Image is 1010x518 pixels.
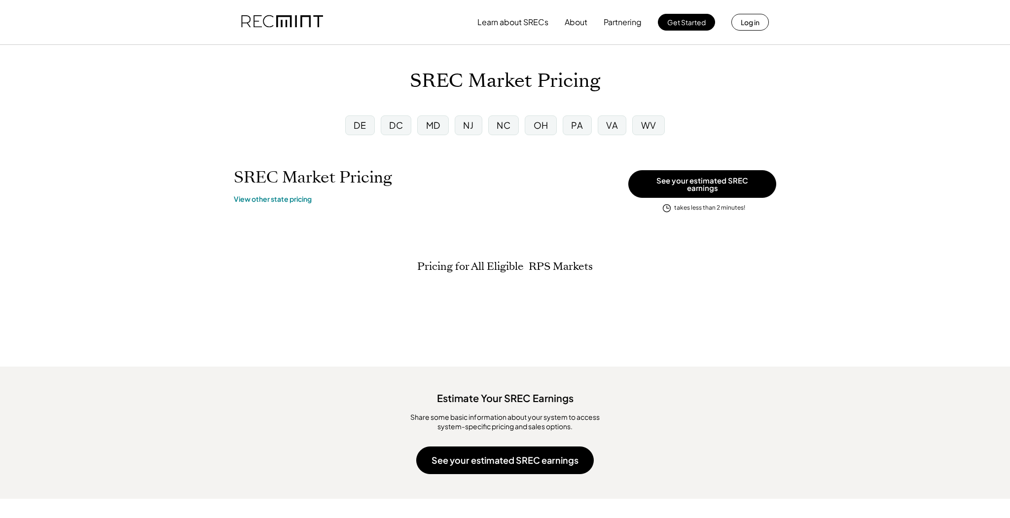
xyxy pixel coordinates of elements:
[426,119,440,131] div: MD
[477,12,548,32] button: Learn about SRECs
[674,204,745,212] div: takes less than 2 minutes!
[463,119,473,131] div: NJ
[10,386,1000,405] div: Estimate Your SREC Earnings
[534,119,548,131] div: OH
[565,12,587,32] button: About
[389,119,403,131] div: DC
[641,119,656,131] div: WV
[417,260,593,273] h2: Pricing for All Eligible RPS Markets
[628,170,776,198] button: See your estimated SREC earnings
[606,119,618,131] div: VA
[354,119,366,131] div: DE
[397,412,613,432] div: ​Share some basic information about your system to access system-specific pricing and sales options.
[241,5,323,39] img: recmint-logotype%403x.png
[658,14,715,31] button: Get Started
[416,446,594,474] button: See your estimated SREC earnings
[234,168,392,187] h1: SREC Market Pricing
[410,70,600,93] h1: SREC Market Pricing
[497,119,510,131] div: NC
[604,12,642,32] button: Partnering
[571,119,583,131] div: PA
[234,194,312,204] a: View other state pricing
[731,14,769,31] button: Log in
